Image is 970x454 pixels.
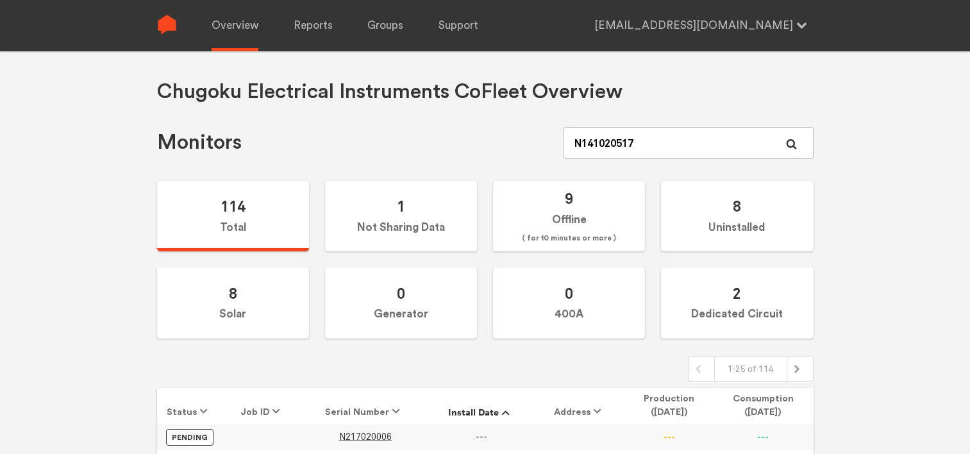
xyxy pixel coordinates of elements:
label: Pending [166,429,213,446]
span: 0 [397,284,405,303]
a: N217020006 [339,432,392,442]
th: Job ID [222,388,303,424]
label: Uninstalled [661,181,813,252]
th: Serial Number [303,388,428,424]
input: Serial Number, job ID, name, address [564,127,813,159]
span: 8 [733,197,741,215]
label: 400A [493,267,645,339]
label: Not Sharing Data [325,181,477,252]
th: Address [535,388,625,424]
label: Total [157,181,309,252]
td: --- [625,424,712,450]
th: Install Date [428,388,535,424]
span: 114 [221,197,246,215]
span: 0 [565,284,573,303]
div: 1-25 of 114 [714,357,787,381]
span: 1 [397,197,405,215]
h1: Chugoku Electrical Instruments Co Fleet Overview [157,79,623,105]
label: Offline [493,181,645,252]
h1: Monitors [157,130,242,156]
span: 8 [229,284,237,303]
label: Generator [325,267,477,339]
span: ( for 10 minutes or more ) [522,231,616,246]
th: Production ([DATE]) [625,388,712,424]
th: Consumption ([DATE]) [713,388,814,424]
span: 9 [565,189,573,208]
label: Dedicated Circuit [661,267,813,339]
span: 2 [733,284,741,303]
span: --- [476,432,487,442]
img: Sense Logo [157,15,177,35]
span: N217020006 [339,432,392,442]
label: Solar [157,267,309,339]
td: --- [713,424,814,450]
th: Status [157,388,223,424]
